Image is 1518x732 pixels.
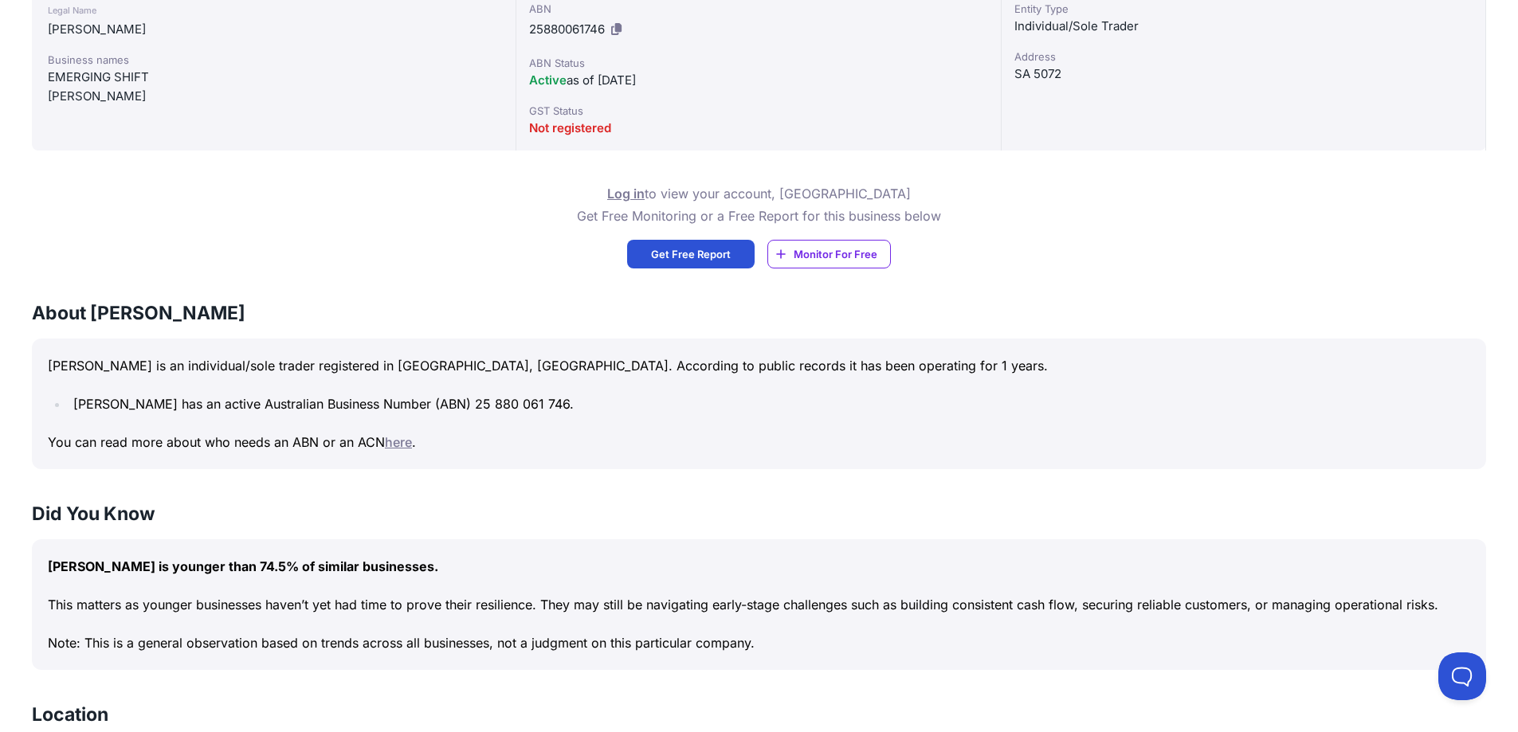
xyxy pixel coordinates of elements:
h3: Location [32,702,108,727]
div: Address [1014,49,1473,65]
div: as of [DATE] [529,71,987,90]
span: 25880061746 [529,22,605,37]
p: [PERSON_NAME] is younger than 74.5% of similar businesses. [48,555,1470,577]
span: Active [529,72,567,88]
iframe: Toggle Customer Support [1438,652,1486,700]
div: Entity Type [1014,1,1473,17]
div: Business names [48,52,500,68]
div: EMERGING SHIFT [48,68,500,87]
a: Log in [607,186,645,202]
div: [PERSON_NAME] [48,20,500,39]
li: [PERSON_NAME] has an active Australian Business Number (ABN) 25 880 061 746. [69,393,1470,415]
div: GST Status [529,103,987,119]
div: Legal Name [48,1,500,20]
span: Not registered [529,120,611,135]
p: to view your account, [GEOGRAPHIC_DATA] Get Free Monitoring or a Free Report for this business below [577,182,941,227]
span: Monitor For Free [794,246,877,262]
h3: About [PERSON_NAME] [32,300,1486,326]
p: You can read more about who needs an ABN or an ACN . [48,431,1470,453]
span: Get Free Report [651,246,731,262]
a: here [385,434,412,450]
div: [PERSON_NAME] [48,87,500,106]
div: SA 5072 [1014,65,1473,84]
h3: Did You Know [32,501,1486,526]
div: ABN [529,1,987,17]
div: ABN Status [529,55,987,71]
a: Monitor For Free [767,240,891,268]
a: Get Free Report [627,240,755,268]
p: This matters as younger businesses haven’t yet had time to prove their resilience. They may still... [48,593,1470,616]
p: Note: This is a general observation based on trends across all businesses, not a judgment on this... [48,632,1470,654]
div: Individual/Sole Trader [1014,17,1473,36]
p: [PERSON_NAME] is an individual/sole trader registered in [GEOGRAPHIC_DATA], [GEOGRAPHIC_DATA]. Ac... [48,354,1470,377]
